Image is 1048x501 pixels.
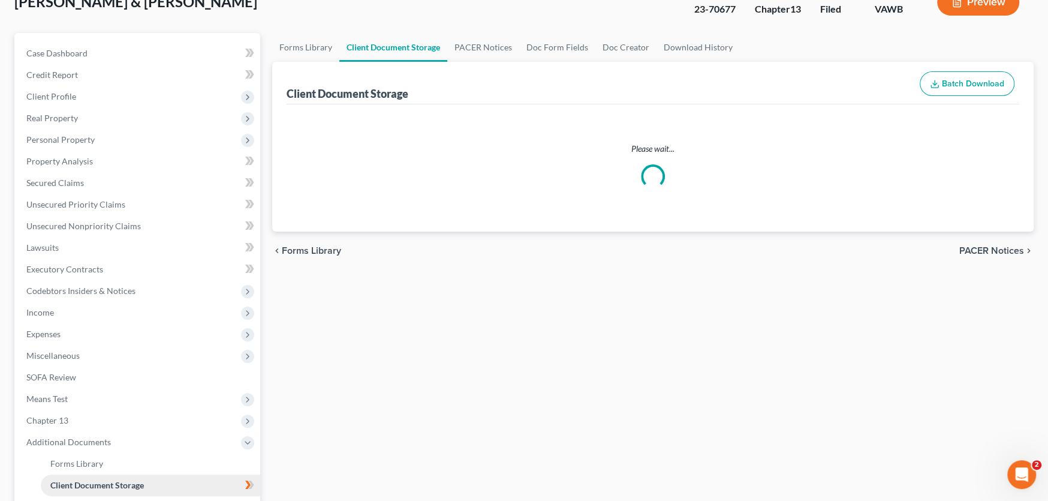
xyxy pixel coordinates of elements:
a: Executory Contracts [17,259,260,280]
span: Credit Report [26,70,78,80]
span: Property Analysis [26,156,93,166]
span: Client Profile [26,91,76,101]
span: Case Dashboard [26,48,88,58]
div: VAWB [875,2,918,16]
span: 13 [790,3,801,14]
span: Personal Property [26,134,95,145]
a: Forms Library [41,453,260,475]
span: Expenses [26,329,61,339]
a: Case Dashboard [17,43,260,64]
span: Codebtors Insiders & Notices [26,286,135,296]
a: Download History [656,33,740,62]
a: Doc Form Fields [519,33,595,62]
a: Unsecured Nonpriority Claims [17,215,260,237]
button: Batch Download [920,71,1014,97]
span: Means Test [26,394,68,404]
a: Secured Claims [17,172,260,194]
iframe: Intercom live chat [1007,460,1036,489]
a: PACER Notices [447,33,519,62]
span: Miscellaneous [26,350,80,361]
span: Lawsuits [26,242,59,253]
a: Forms Library [272,33,339,62]
span: Executory Contracts [26,264,103,274]
span: Additional Documents [26,437,111,447]
span: Unsecured Priority Claims [26,199,125,209]
p: Please wait... [289,143,1017,155]
span: Forms Library [282,246,341,256]
a: SOFA Review [17,367,260,388]
a: Doc Creator [595,33,656,62]
span: Secured Claims [26,178,84,188]
div: Filed [820,2,856,16]
i: chevron_right [1024,246,1034,256]
a: Property Analysis [17,151,260,172]
a: Lawsuits [17,237,260,259]
span: SOFA Review [26,372,76,382]
a: Credit Report [17,64,260,86]
span: Batch Download [942,79,1004,89]
i: chevron_left [272,246,282,256]
span: 2 [1032,460,1041,470]
span: Forms Library [50,458,103,469]
span: Income [26,307,54,317]
div: Client Document Storage [287,86,408,101]
div: 23-70677 [694,2,736,16]
a: Unsecured Priority Claims [17,194,260,215]
button: PACER Notices chevron_right [959,246,1034,256]
a: Client Document Storage [41,475,260,496]
span: Chapter 13 [26,415,68,425]
span: Client Document Storage [50,480,144,490]
a: Client Document Storage [339,33,447,62]
div: Chapter [755,2,801,16]
span: PACER Notices [959,246,1024,256]
span: Unsecured Nonpriority Claims [26,221,141,231]
span: Real Property [26,113,78,123]
button: chevron_left Forms Library [272,246,341,256]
